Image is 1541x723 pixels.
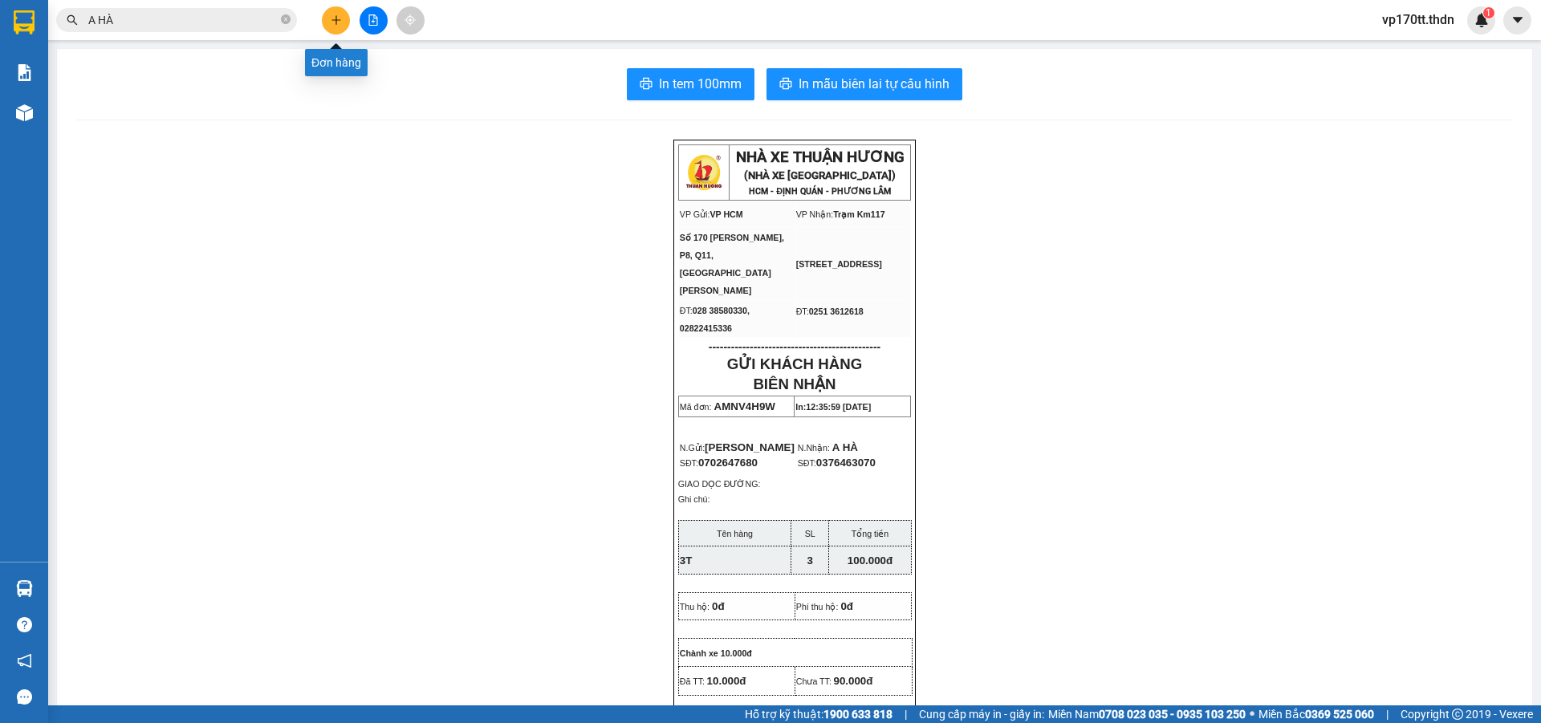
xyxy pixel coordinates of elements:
[809,307,864,316] span: 0251 3612618
[796,209,834,219] span: VP Nhận:
[6,66,37,75] span: VP Gửi:
[331,14,342,26] span: plus
[680,602,710,611] span: Thu hộ:
[360,6,388,35] button: file-add
[796,307,809,316] span: ĐT:
[805,529,815,538] span: SL
[727,355,862,372] strong: GỬI KHÁCH HÀNG
[61,9,230,26] strong: NHÀ XE THUẬN HƯƠNG
[1386,705,1389,723] span: |
[905,705,907,723] span: |
[680,402,712,412] span: Mã đơn:
[640,77,653,92] span: printer
[798,443,830,453] span: N.Nhận:
[1369,10,1467,30] span: vp170tt.thdn
[816,457,876,469] span: 0376463070
[1474,13,1489,27] img: icon-new-feature
[1258,705,1374,723] span: Miền Bắc
[707,675,746,687] span: 10.000đ
[833,209,884,219] span: Trạm Km117
[823,708,892,721] strong: 1900 633 818
[807,554,812,567] span: 3
[709,340,880,353] span: ----------------------------------------------
[6,85,111,124] span: Số 170 [PERSON_NAME], P8, Q11, [GEOGRAPHIC_DATA][PERSON_NAME]
[405,14,416,26] span: aim
[75,43,217,54] strong: HCM - ĐỊNH QUÁN - PHƯƠNG LÂM
[832,441,858,453] span: A HÀ
[17,653,32,668] span: notification
[678,479,761,489] span: GIAO DỌC ĐƯỜNG:
[796,602,839,611] span: Phí thu hộ:
[322,6,350,35] button: plus
[70,29,222,41] strong: (NHÀ XE [GEOGRAPHIC_DATA])
[848,554,892,567] span: 100.000đ
[1048,705,1246,723] span: Miền Nam
[1452,709,1463,720] span: copyright
[684,152,724,193] img: logo
[840,600,853,612] span: 0đ
[67,14,78,26] span: search
[919,705,1044,723] span: Cung cấp máy in - giấy in:
[799,74,949,94] span: In mẫu biên lai tự cấu hình
[744,169,896,181] strong: (NHÀ XE [GEOGRAPHIC_DATA])
[710,209,742,219] span: VP HCM
[680,443,795,453] span: N.Gửi:
[834,675,867,687] span: 90.000
[712,600,725,612] span: 0đ
[680,209,710,219] span: VP Gửi:
[159,66,210,75] span: Trạm Km117
[766,68,962,100] button: printerIn mẫu biên lai tự cấu hình
[852,529,889,538] span: Tổng tiền
[806,402,871,412] span: 12:35:59 [DATE]
[16,580,33,597] img: warehouse-icon
[281,14,291,24] span: close-circle
[16,64,33,81] img: solution-icon
[798,458,816,468] span: SĐT:
[1483,7,1494,18] sup: 1
[705,441,795,453] span: [PERSON_NAME]
[795,402,871,412] span: In:
[17,617,32,632] span: question-circle
[122,100,208,109] span: [STREET_ADDRESS]
[680,458,758,468] span: SĐT:
[1503,6,1531,35] button: caret-down
[714,400,775,412] span: AMNV4H9W
[1250,711,1254,717] span: ⚪️
[680,676,705,686] span: Đã TT:
[122,66,160,75] span: VP Nhận:
[680,233,784,295] span: Số 170 [PERSON_NAME], P8, Q11, [GEOGRAPHIC_DATA][PERSON_NAME]
[749,186,891,197] strong: HCM - ĐỊNH QUÁN - PHƯƠNG LÂM
[680,554,693,567] span: 3T
[680,306,693,315] span: ĐT:
[281,13,291,28] span: close-circle
[37,66,70,75] span: VP HCM
[753,376,836,392] strong: BIÊN NHẬN
[717,529,753,538] span: Tên hàng
[779,77,792,92] span: printer
[866,675,872,687] span: đ
[1099,708,1246,721] strong: 0708 023 035 - 0935 103 250
[698,457,758,469] span: 0702647680
[396,6,425,35] button: aim
[796,676,831,686] span: Chưa TT:
[1305,708,1374,721] strong: 0369 525 060
[680,648,752,658] span: Chành xe 10.000đ
[368,14,379,26] span: file-add
[678,494,710,504] span: Ghi chú:
[1486,7,1491,18] span: 1
[680,306,750,333] span: 028 38580330, 02822415336
[16,104,33,121] img: warehouse-icon
[659,74,742,94] span: In tem 100mm
[17,689,32,705] span: message
[745,705,892,723] span: Hỗ trợ kỹ thuật:
[627,68,754,100] button: printerIn tem 100mm
[736,148,905,166] strong: NHÀ XE THUẬN HƯƠNG
[1511,13,1525,27] span: caret-down
[10,11,51,51] img: logo
[88,11,278,29] input: Tìm tên, số ĐT hoặc mã đơn
[14,10,35,35] img: logo-vxr
[796,259,882,269] span: [STREET_ADDRESS]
